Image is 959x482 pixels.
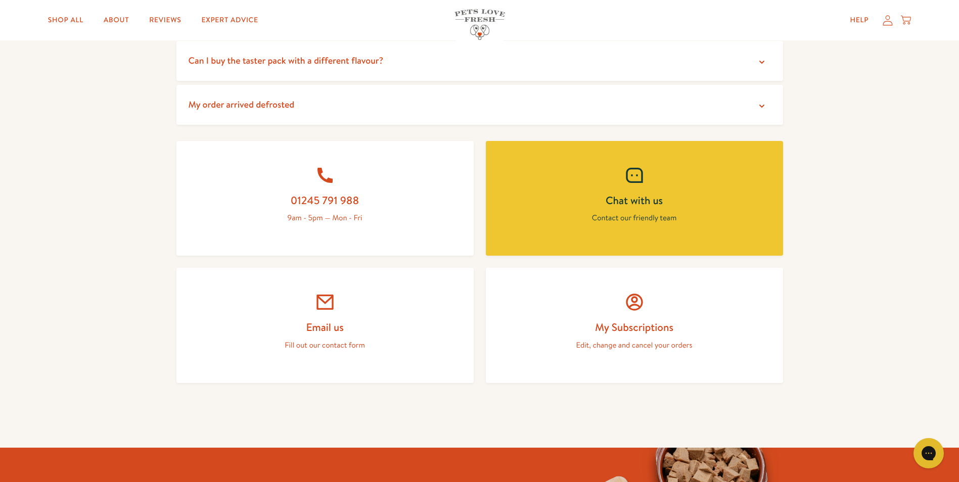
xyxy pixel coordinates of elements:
a: Expert Advice [194,10,266,30]
p: Fill out our contact form [201,339,449,352]
h2: Chat with us [510,194,759,207]
summary: Can I buy the taster pack with a different flavour? [176,41,783,81]
a: Help [842,10,877,30]
a: Email us Fill out our contact form [176,268,474,383]
span: My order arrived defrosted [189,98,295,111]
span: Can I buy the taster pack with a different flavour? [189,54,384,67]
a: Chat with us Contact our friendly team [486,141,783,256]
img: Pets Love Fresh [454,9,505,40]
h2: My Subscriptions [510,320,759,334]
summary: My order arrived defrosted [176,85,783,125]
h2: Email us [201,320,449,334]
a: About [96,10,137,30]
h2: 01245 791 988 [201,194,449,207]
p: Edit, change and cancel your orders [510,339,759,352]
p: Contact our friendly team [510,211,759,224]
p: 9am - 5pm — Mon - Fri [201,211,449,224]
a: 01245 791 988 9am - 5pm — Mon - Fri [176,141,474,256]
a: My Subscriptions Edit, change and cancel your orders [486,268,783,383]
a: Reviews [141,10,189,30]
a: Shop All [40,10,92,30]
iframe: Gorgias live chat messenger [908,435,949,472]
